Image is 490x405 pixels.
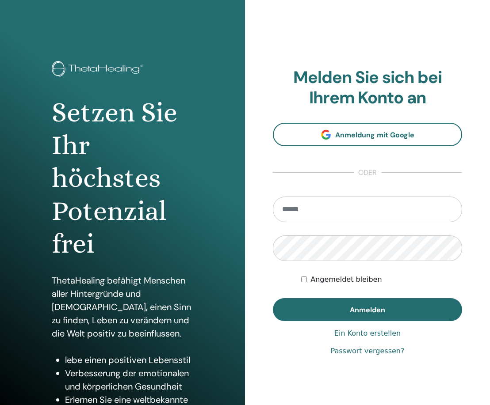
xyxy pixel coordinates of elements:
[273,123,462,146] a: Anmeldung mit Google
[65,353,193,367] li: lebe einen positiven Lebensstil
[310,274,382,285] label: Angemeldet bleiben
[273,298,462,321] button: Anmelden
[331,346,405,356] a: Passwort vergessen?
[301,274,462,285] div: Keep me authenticated indefinitely or until I manually logout
[335,130,414,140] span: Anmeldung mit Google
[334,328,401,339] a: Ein Konto erstellen
[52,96,193,261] h1: Setzen Sie Ihr höchstes Potenzial frei
[273,68,462,108] h2: Melden Sie sich bei Ihrem Konto an
[52,274,193,340] p: ThetaHealing befähigt Menschen aller Hintergründe und [DEMOGRAPHIC_DATA], einen Sinn zu finden, L...
[65,367,193,393] li: Verbesserung der emotionalen und körperlichen Gesundheit
[354,167,381,178] span: oder
[350,305,385,314] span: Anmelden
